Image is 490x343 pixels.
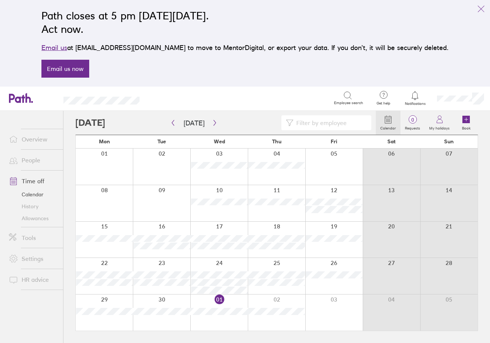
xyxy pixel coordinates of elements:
span: Thu [272,138,281,144]
a: Allowances [3,212,63,224]
label: Calendar [376,124,400,131]
label: Requests [400,124,425,131]
label: My holidays [425,124,454,131]
a: Calendar [3,188,63,200]
span: Notifications [403,102,427,106]
span: Sat [387,138,396,144]
span: Employee search [334,101,363,105]
label: Book [458,124,475,131]
a: Settings [3,251,63,266]
a: HR advice [3,272,63,287]
a: Overview [3,132,63,147]
a: My holidays [425,111,454,135]
span: Wed [214,138,225,144]
a: Time off [3,174,63,188]
a: 0Requests [400,111,425,135]
a: History [3,200,63,212]
input: Filter by employee [293,116,367,130]
a: Notifications [403,90,427,106]
span: Mon [99,138,110,144]
span: 0 [400,117,425,123]
h2: Path closes at 5 pm [DATE][DATE]. Act now. [41,9,449,36]
a: Book [454,111,478,135]
span: Fri [331,138,337,144]
a: Email us now [41,60,89,78]
a: Tools [3,230,63,245]
span: Sun [444,138,454,144]
p: at [EMAIL_ADDRESS][DOMAIN_NAME] to move to MentorDigital, or export your data. If you don’t, it w... [41,43,449,53]
button: [DATE] [178,117,210,129]
a: People [3,153,63,168]
a: Email us [41,44,67,52]
span: Get help [371,101,396,106]
a: Calendar [376,111,400,135]
div: Search [160,94,179,101]
span: Tue [157,138,166,144]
